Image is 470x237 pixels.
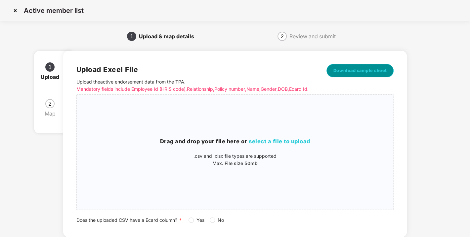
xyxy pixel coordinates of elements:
span: select a file to upload [249,138,310,145]
span: No [215,217,227,224]
p: Upload the active endorsement data from the TPA . [76,78,315,93]
div: Review and submit [289,31,336,42]
h3: Drag and drop your file here or [77,137,394,146]
button: Download sample sheet [326,64,394,77]
span: Drag and drop your file here orselect a file to upload.csv and .xlsx file types are supportedMax.... [77,95,394,210]
h2: Upload Excel File [76,64,315,75]
p: .csv and .xlsx file types are supported [77,152,394,160]
p: Mandatory fields include Employee Id (HRIS code), Relationship, Policy number, Name, Gender, DOB,... [76,85,315,93]
div: Map [45,108,61,119]
div: Does the uploaded CSV have a Ecard column? [76,217,394,224]
span: 1 [130,34,133,39]
div: Upload [41,72,64,82]
span: 2 [280,34,284,39]
p: Active member list [24,7,84,15]
div: Upload & map details [139,31,199,42]
img: svg+xml;base64,PHN2ZyBpZD0iQ3Jvc3MtMzJ4MzIiIHhtbG5zPSJodHRwOi8vd3d3LnczLm9yZy8yMDAwL3N2ZyIgd2lkdG... [10,5,21,16]
p: Max. File size 50mb [77,160,394,167]
span: 2 [48,101,52,106]
span: 1 [48,64,52,70]
span: Download sample sheet [333,67,387,74]
span: Yes [194,217,207,224]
